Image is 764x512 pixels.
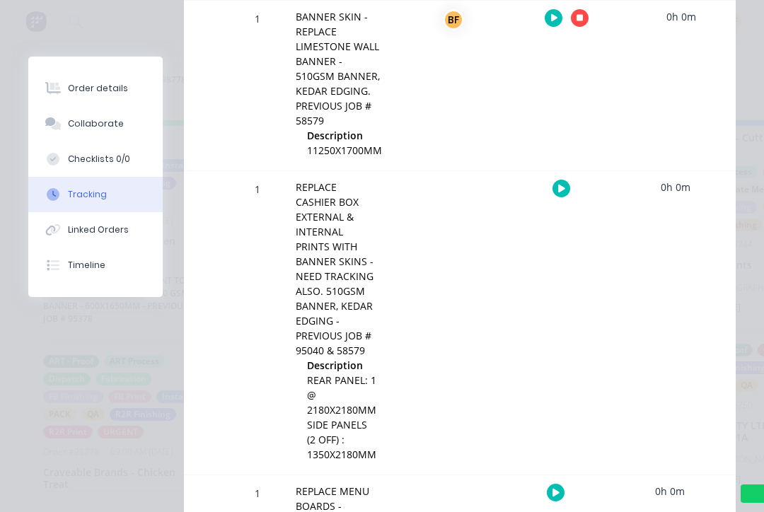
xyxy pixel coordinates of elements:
button: Linked Orders [28,212,163,248]
button: Checklists 0/0 [28,141,163,177]
div: Tracking [68,188,107,201]
span: 11250X1700MM [307,144,382,157]
button: Timeline [28,248,163,283]
span: REAR PANEL: 1 @ 2180X2180MM SIDE PANELS (2 OFF) : 1350X2180MM [307,373,376,461]
div: BANNER SKIN -REPLACE LIMESTONE WALL BANNER - 510GSM BANNER, KEDAR EDGING. PREVIOUS JOB # 58579 [296,9,382,128]
div: Order details [68,82,128,95]
div: 1 [236,3,279,170]
div: REPLACE CASHIER BOX EXTERNAL & INTERNAL PRINTS WITH BANNER SKINS - NEED TRACKING ALSO. 510GSM BAN... [296,180,376,358]
div: Collaborate [68,117,124,130]
span: Description [307,128,363,143]
div: 1 [236,173,279,475]
div: BF [443,9,464,30]
span: Description [307,358,363,373]
div: 0h 0m [617,475,723,507]
div: 0h 0m [628,1,734,33]
button: Collaborate [28,106,163,141]
div: 0h 0m [623,171,729,203]
button: Order details [28,71,163,106]
div: Linked Orders [68,223,129,236]
div: Timeline [68,259,105,272]
div: Checklists 0/0 [68,153,130,165]
button: Tracking [28,177,163,212]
